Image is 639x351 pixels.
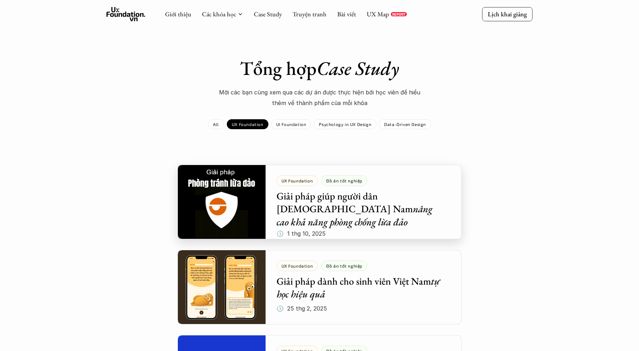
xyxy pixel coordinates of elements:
[293,10,327,18] a: Truyện tranh
[195,57,444,80] h1: Tổng hợp
[379,119,431,129] a: Data-Driven Design
[227,119,268,129] a: UX Foundation
[488,10,527,18] p: Lịch khai giảng
[177,250,461,324] a: UX FoundationĐồ án tốt nghiệpGiải pháp dành cho sinh viên Việt Namtự học hiệu quả🕔 25 thg 2, 2025
[165,10,191,18] a: Giới thiệu
[254,10,282,18] a: Case Study
[392,12,405,16] p: REPORT
[319,122,371,127] p: Psychology in UX Design
[202,10,236,18] a: Các khóa học
[317,56,399,81] em: Case Study
[208,119,224,129] a: All
[367,10,389,18] a: UX Map
[213,87,426,109] p: Mời các bạn cùng xem qua các dự án được thực hiện bới học viên để hiểu thêm về thành phẩm của mỗi...
[384,122,426,127] p: Data-Driven Design
[314,119,376,129] a: Psychology in UX Design
[337,10,356,18] a: Bài viết
[391,12,407,16] a: REPORT
[271,119,311,129] a: UI Foundation
[276,122,306,127] p: UI Foundation
[177,165,461,239] a: UX FoundationĐồ án tốt nghiệpGiải pháp giúp người dân [DEMOGRAPHIC_DATA] Namnâng cao khả năng phò...
[232,122,263,127] p: UX Foundation
[213,122,219,127] p: All
[482,7,532,21] a: Lịch khai giảng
